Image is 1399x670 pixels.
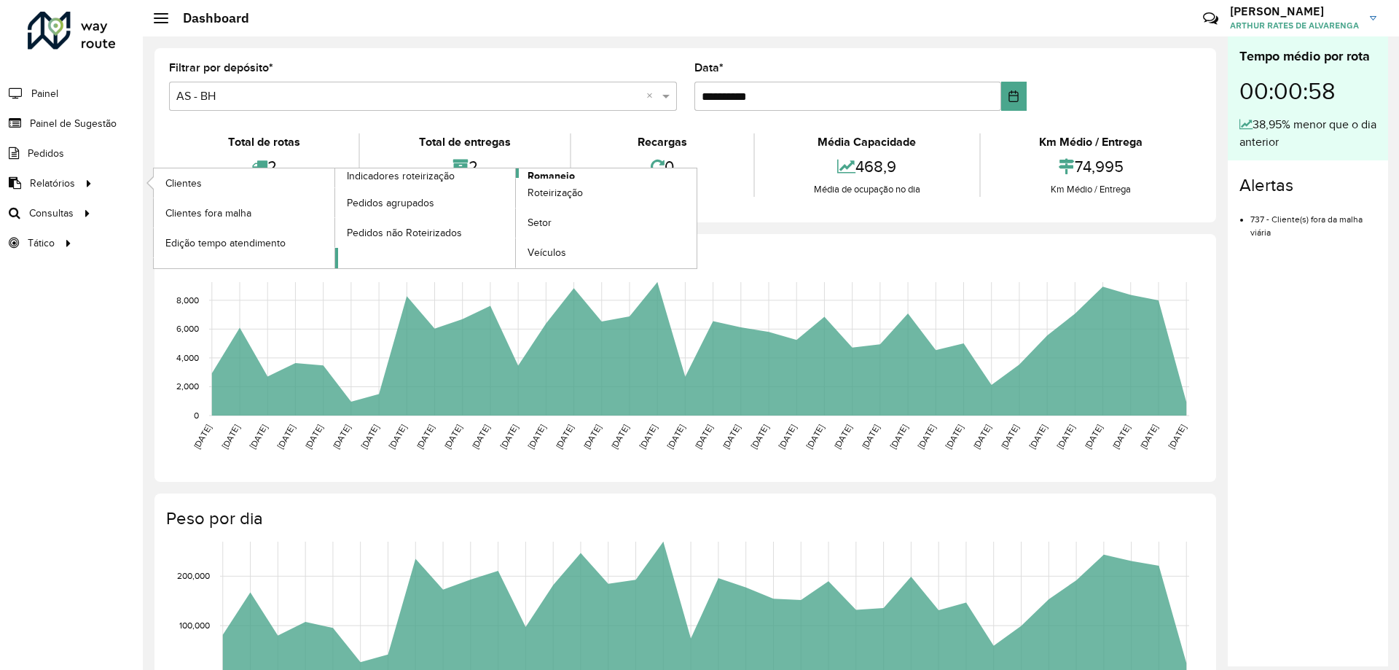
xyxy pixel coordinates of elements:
div: 468,9 [759,151,975,182]
span: Painel de Sugestão [30,116,117,131]
text: [DATE] [1167,423,1188,451]
span: Consultas [29,206,74,221]
text: [DATE] [554,423,575,451]
span: Roteirização [528,185,583,200]
text: [DATE] [415,423,436,451]
div: Km Médio / Entrega [984,182,1198,197]
div: Km Médio / Entrega [984,133,1198,151]
text: [DATE] [248,423,269,451]
text: [DATE] [748,423,769,451]
a: Pedidos agrupados [335,188,516,217]
div: Média de ocupação no dia [759,182,975,197]
div: 0 [575,151,750,182]
text: [DATE] [331,423,352,451]
text: [DATE] [693,423,714,451]
a: Edição tempo atendimento [154,228,334,257]
a: Romaneio [335,168,697,268]
text: 6,000 [176,324,199,334]
div: Total de entregas [364,133,565,151]
button: Choose Date [1001,82,1027,111]
text: [DATE] [1055,423,1076,451]
span: Romaneio [528,168,575,184]
a: Setor [516,209,697,238]
text: [DATE] [359,423,380,451]
div: 38,95% menor que o dia anterior [1239,116,1376,151]
h2: Dashboard [168,10,249,26]
text: [DATE] [916,423,937,451]
label: Data [694,59,724,77]
text: [DATE] [526,423,547,451]
span: Pedidos não Roteirizados [347,225,462,241]
a: Contato Rápido [1195,3,1226,34]
text: [DATE] [832,423,853,451]
h3: [PERSON_NAME] [1230,4,1359,18]
a: Roteirização [516,179,697,208]
span: Clientes [165,176,202,191]
text: [DATE] [1027,423,1049,451]
a: Veículos [516,238,697,268]
li: 737 - Cliente(s) fora da malha viária [1250,202,1376,239]
span: ARTHUR RATES DE ALVARENGA [1230,19,1359,32]
text: [DATE] [1138,423,1159,451]
a: Pedidos não Roteirizados [335,218,516,247]
span: Edição tempo atendimento [165,235,286,251]
span: Clientes fora malha [165,206,251,221]
text: 8,000 [176,295,199,305]
div: Média Capacidade [759,133,975,151]
text: [DATE] [609,423,630,451]
div: Total de rotas [173,133,355,151]
div: Tempo médio por rota [1239,47,1376,66]
text: [DATE] [665,423,686,451]
text: [DATE] [470,423,491,451]
div: 00:00:58 [1239,66,1376,116]
text: [DATE] [1083,423,1104,451]
span: Tático [28,235,55,251]
text: 200,000 [177,571,210,580]
div: 2 [364,151,565,182]
text: 100,000 [179,620,210,630]
span: Pedidos agrupados [347,195,434,211]
a: Clientes fora malha [154,198,334,227]
span: Clear all [646,87,659,105]
text: [DATE] [721,423,742,451]
span: Veículos [528,245,566,260]
div: 74,995 [984,151,1198,182]
text: [DATE] [498,423,520,451]
text: [DATE] [1110,423,1132,451]
span: Relatórios [30,176,75,191]
text: [DATE] [192,423,213,451]
h4: Peso por dia [166,508,1202,529]
text: 4,000 [176,353,199,362]
text: [DATE] [860,423,881,451]
text: [DATE] [971,423,992,451]
a: Indicadores roteirização [154,168,516,268]
a: Clientes [154,168,334,198]
text: [DATE] [581,423,603,451]
h4: Alertas [1239,175,1376,196]
span: Indicadores roteirização [347,168,455,184]
span: Setor [528,215,552,230]
text: [DATE] [888,423,909,451]
text: [DATE] [638,423,659,451]
text: [DATE] [804,423,826,451]
text: [DATE] [303,423,324,451]
label: Filtrar por depósito [169,59,273,77]
span: Painel [31,86,58,101]
text: [DATE] [999,423,1020,451]
div: Recargas [575,133,750,151]
text: 0 [194,410,199,420]
text: [DATE] [777,423,798,451]
text: [DATE] [944,423,965,451]
div: 2 [173,151,355,182]
text: [DATE] [275,423,297,451]
span: Pedidos [28,146,64,161]
text: [DATE] [442,423,463,451]
text: [DATE] [220,423,241,451]
text: [DATE] [387,423,408,451]
text: 2,000 [176,382,199,392]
